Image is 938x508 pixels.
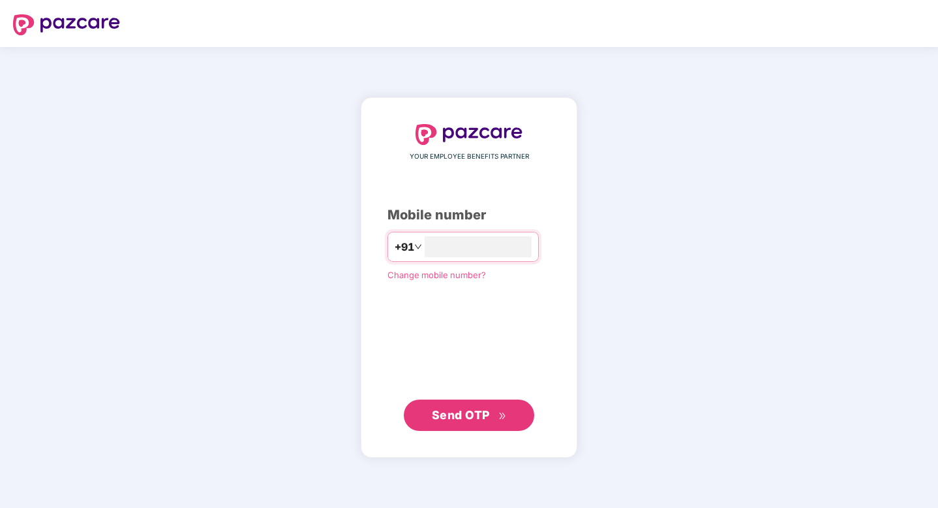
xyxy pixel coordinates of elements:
[387,270,486,280] a: Change mobile number?
[432,408,490,422] span: Send OTP
[410,151,529,162] span: YOUR EMPLOYEE BENEFITS PARTNER
[387,205,551,225] div: Mobile number
[498,412,507,421] span: double-right
[395,239,414,255] span: +91
[414,243,422,251] span: down
[416,124,522,145] img: logo
[13,14,120,35] img: logo
[404,400,534,431] button: Send OTPdouble-right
